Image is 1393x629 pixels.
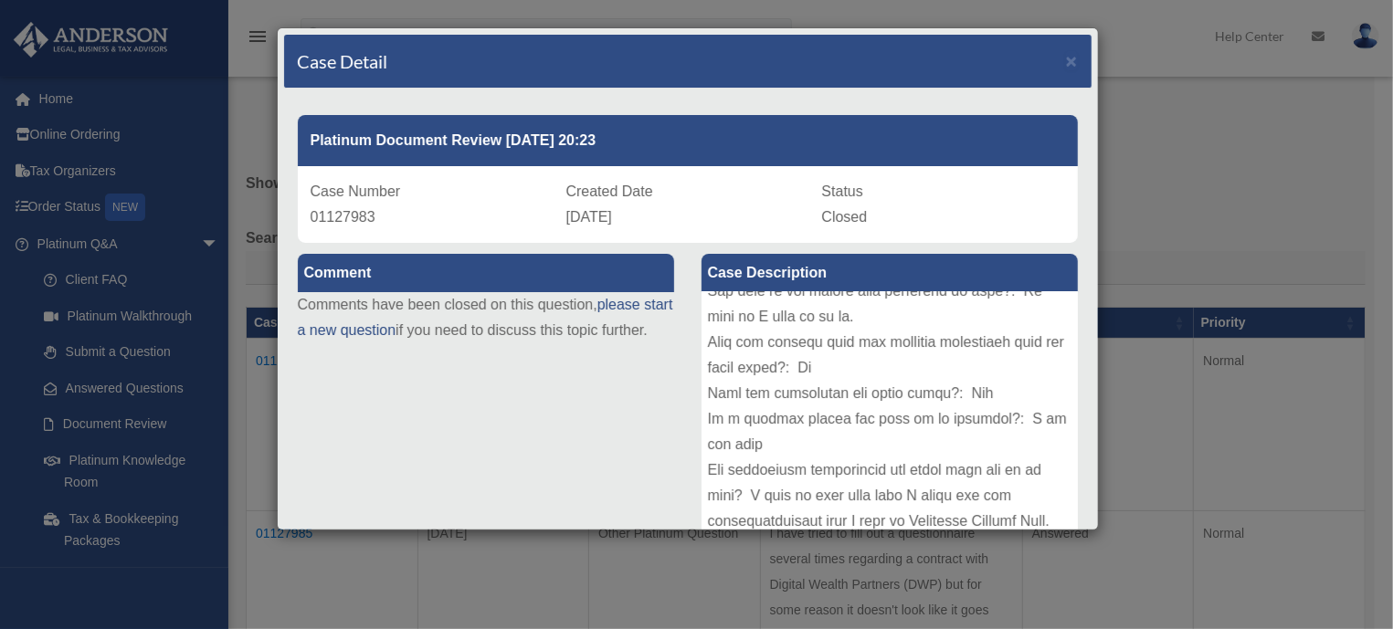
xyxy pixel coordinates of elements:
p: Comments have been closed on this question, if you need to discuss this topic further. [298,292,674,343]
div: Platinum Document Review [DATE] 20:23 [298,115,1078,166]
a: please start a new question [298,297,673,338]
div: Lore ip Dolorsit: Ametconsec adip Elitsed Doeius Temporin (UTL) (etdolore ma al ENI) Adminimv Qui... [702,292,1078,566]
button: Close [1066,51,1078,70]
span: Closed [822,209,868,225]
h4: Case Detail [298,48,388,74]
span: [DATE] [566,209,612,225]
span: Created Date [566,183,653,199]
span: Status [822,183,863,199]
span: × [1066,50,1078,71]
span: 01127983 [311,209,375,225]
label: Comment [298,254,674,292]
span: Case Number [311,183,401,199]
label: Case Description [702,254,1078,292]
